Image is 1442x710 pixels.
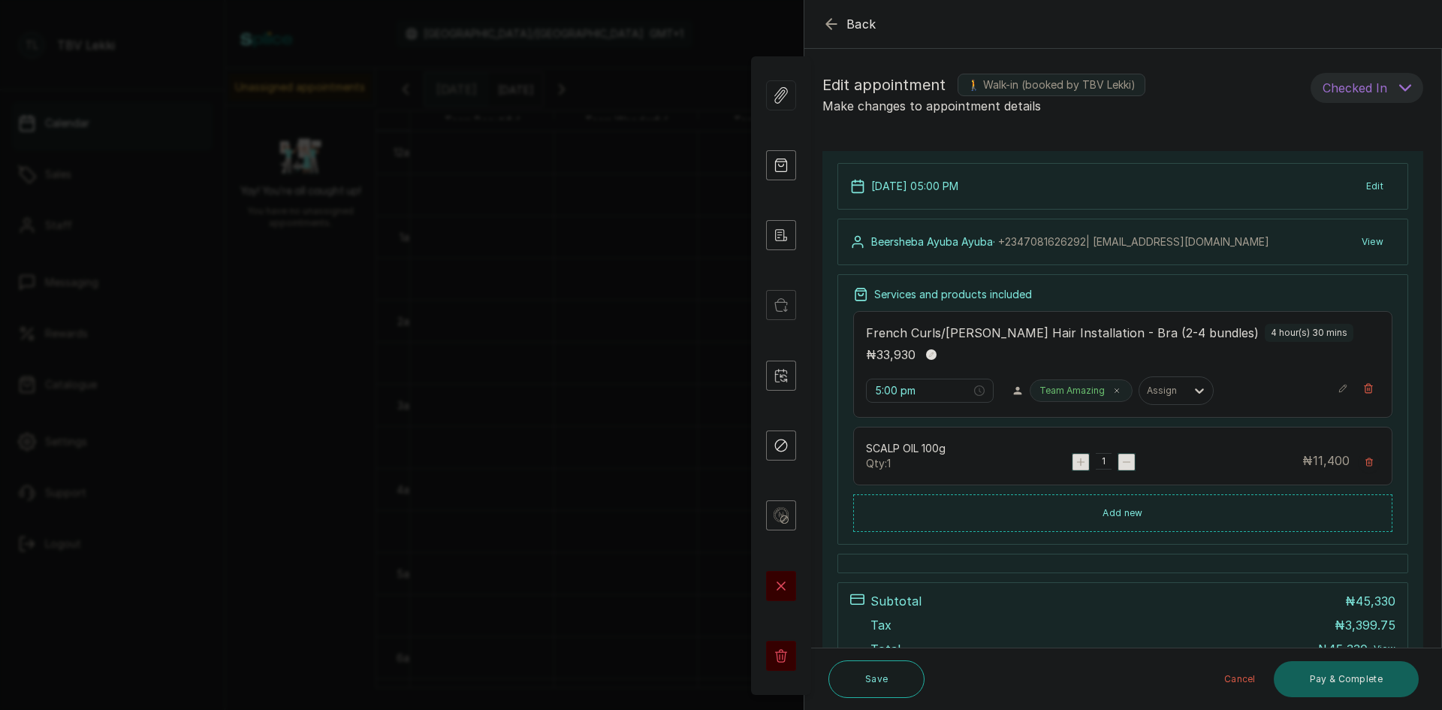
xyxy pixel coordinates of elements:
p: French Curls/[PERSON_NAME] Hair Installation - Bra (2-4 bundles) [866,324,1259,342]
p: Subtotal [870,592,922,610]
button: Edit [1354,173,1395,200]
span: 45,330 [1328,642,1368,657]
span: Checked In [1323,79,1387,97]
span: 45,330 [1356,594,1395,609]
label: 🚶 Walk-in (booked by TBV Lekki) [958,74,1145,96]
p: ₦ [1345,592,1395,610]
span: 3,399.75 [1345,618,1395,633]
p: Qty: 1 [866,456,1072,471]
span: +234 7081626292 | [EMAIL_ADDRESS][DOMAIN_NAME] [998,235,1269,248]
button: Add new [853,494,1392,532]
span: Edit appointment [822,73,946,97]
p: SCALP OIL 100g [866,441,1072,456]
p: ₦ [1335,616,1395,634]
button: Pay & Complete [1274,661,1419,697]
button: View [1350,228,1395,255]
p: ₦ [1302,452,1350,473]
p: Total [870,640,900,658]
button: Cancel [1212,661,1268,697]
span: 33,930 [876,347,916,362]
p: 1 [1102,455,1106,467]
p: Team Amazing [1039,385,1105,397]
p: [DATE] 05:00 PM [871,179,958,194]
span: 11,400 [1313,453,1350,468]
button: Checked In [1311,73,1423,103]
button: Save [828,660,925,698]
p: Tax [870,616,891,634]
input: Select time [875,382,971,399]
button: Back [822,15,876,33]
p: Make changes to appointment details [822,97,1305,115]
p: ₦ [866,346,916,364]
button: View [1374,643,1395,655]
p: ₦ [1317,640,1368,658]
p: Beersheba Ayuba Ayuba · [871,234,1269,249]
p: 4 hour(s) 30 mins [1271,327,1347,339]
p: Services and products included [874,287,1032,302]
span: Back [846,15,876,33]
